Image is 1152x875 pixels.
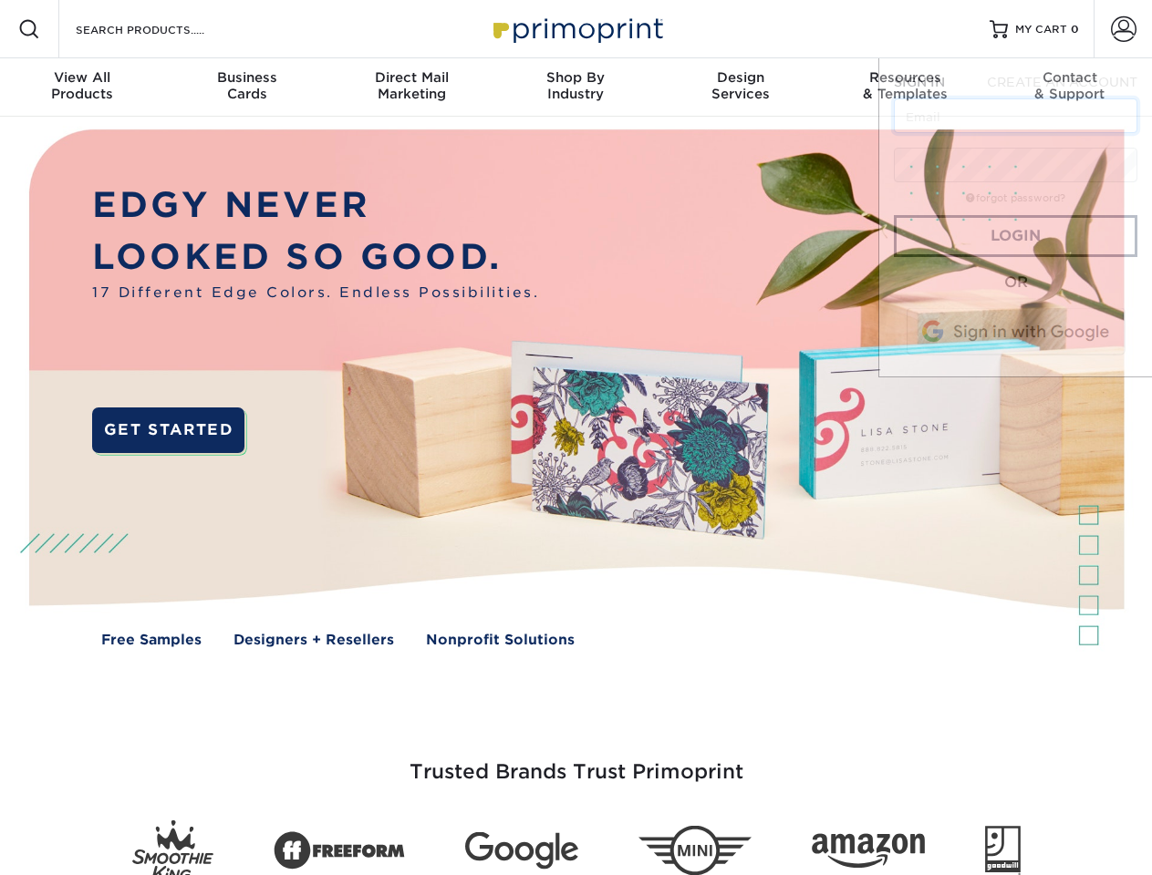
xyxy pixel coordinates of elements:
[465,832,578,870] img: Google
[987,75,1137,89] span: CREATE AN ACCOUNT
[92,232,539,283] p: LOOKED SO GOOD.
[329,58,493,117] a: Direct MailMarketing
[92,407,244,453] a: GET STARTED
[164,69,328,102] div: Cards
[894,215,1137,257] a: Login
[823,69,987,86] span: Resources
[234,630,394,651] a: Designers + Resellers
[894,98,1137,133] input: Email
[659,58,823,117] a: DesignServices
[493,69,658,86] span: Shop By
[966,192,1065,204] a: forgot password?
[659,69,823,86] span: Design
[823,69,987,102] div: & Templates
[485,9,668,48] img: Primoprint
[894,272,1137,293] div: OR
[812,834,925,869] img: Amazon
[164,69,328,86] span: Business
[823,58,987,117] a: Resources& Templates
[92,283,539,304] span: 17 Different Edge Colors. Endless Possibilities.
[5,819,155,869] iframe: Google Customer Reviews
[894,75,945,89] span: SIGN IN
[43,716,1110,806] h3: Trusted Brands Trust Primoprint
[493,58,658,117] a: Shop ByIndustry
[1015,22,1067,37] span: MY CART
[985,826,1021,875] img: Goodwill
[329,69,493,86] span: Direct Mail
[329,69,493,102] div: Marketing
[164,58,328,117] a: BusinessCards
[659,69,823,102] div: Services
[92,180,539,232] p: EDGY NEVER
[493,69,658,102] div: Industry
[74,18,252,40] input: SEARCH PRODUCTS.....
[426,630,575,651] a: Nonprofit Solutions
[101,630,202,651] a: Free Samples
[1071,23,1079,36] span: 0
